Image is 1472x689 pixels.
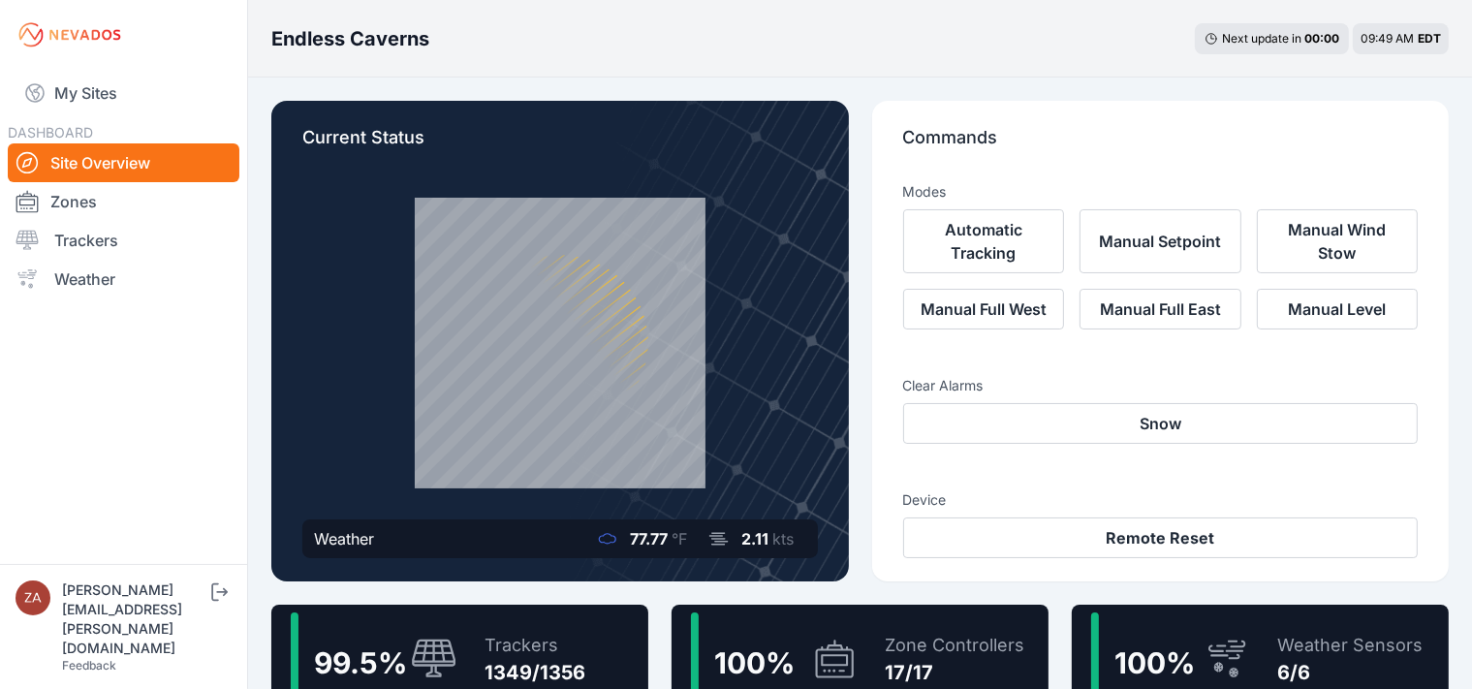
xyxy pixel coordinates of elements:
[903,376,1419,395] h3: Clear Alarms
[8,124,93,141] span: DASHBOARD
[485,659,585,686] div: 1349/1356
[903,124,1419,167] p: Commands
[314,645,407,680] span: 99.5 %
[903,289,1065,329] button: Manual Full West
[1277,632,1423,659] div: Weather Sensors
[302,124,818,167] p: Current Status
[62,580,207,658] div: [PERSON_NAME][EMAIL_ADDRESS][PERSON_NAME][DOMAIN_NAME]
[1304,31,1339,47] div: 00 : 00
[1257,209,1419,273] button: Manual Wind Stow
[903,403,1419,444] button: Snow
[631,529,669,548] span: 77.77
[714,645,795,680] span: 100 %
[1080,209,1241,273] button: Manual Setpoint
[1080,289,1241,329] button: Manual Full East
[16,580,50,615] img: zachary.brogan@energixrenewables.com
[1222,31,1301,46] span: Next update in
[903,209,1065,273] button: Automatic Tracking
[1418,31,1441,46] span: EDT
[62,658,116,673] a: Feedback
[8,221,239,260] a: Trackers
[885,659,1024,686] div: 17/17
[1361,31,1414,46] span: 09:49 AM
[8,143,239,182] a: Site Overview
[885,632,1024,659] div: Zone Controllers
[314,527,374,550] div: Weather
[8,70,239,116] a: My Sites
[673,529,688,548] span: °F
[8,182,239,221] a: Zones
[1114,645,1195,680] span: 100 %
[1277,659,1423,686] div: 6/6
[8,260,239,298] a: Weather
[742,529,769,548] span: 2.11
[903,490,1419,510] h3: Device
[903,182,947,202] h3: Modes
[485,632,585,659] div: Trackers
[271,14,429,64] nav: Breadcrumb
[271,25,429,52] h3: Endless Caverns
[1257,289,1419,329] button: Manual Level
[903,517,1419,558] button: Remote Reset
[16,19,124,50] img: Nevados
[773,529,795,548] span: kts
